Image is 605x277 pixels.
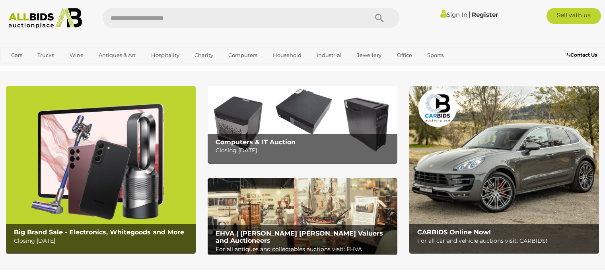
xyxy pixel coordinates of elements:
[189,49,218,62] a: Charity
[409,86,599,253] a: CARBIDS Online Now! CARBIDS Online Now! For all car and vehicle auctions visit: CARBIDS!
[4,8,86,29] img: Allbids.com.au
[208,178,397,254] a: EHVA | Evans Hastings Valuers and Auctioneers EHVA | [PERSON_NAME] [PERSON_NAME] Valuers and Auct...
[32,49,59,62] a: Trucks
[93,49,141,62] a: Antiques & Art
[440,11,467,18] a: Sign In
[567,52,597,58] b: Contact Us
[268,49,307,62] a: Household
[417,236,595,246] p: For all car and vehicle auctions visit: CARBIDS!
[223,49,263,62] a: Computers
[6,86,196,253] a: Big Brand Sale - Electronics, Whitegoods and More Big Brand Sale - Electronics, Whitegoods and Mo...
[567,51,599,59] a: Contact Us
[311,49,347,62] a: Industrial
[14,236,192,246] p: Closing [DATE]
[360,8,399,28] button: Search
[146,49,185,62] a: Hospitality
[417,228,491,236] b: CARBIDS Online Now!
[352,49,387,62] a: Jewellery
[216,230,383,244] b: EHVA | [PERSON_NAME] [PERSON_NAME] Valuers and Auctioneers
[6,86,196,253] img: Big Brand Sale - Electronics, Whitegoods and More
[216,138,296,146] b: Computers & IT Auction
[547,8,601,24] a: Sell with us
[409,86,599,253] img: CARBIDS Online Now!
[216,244,393,254] p: For all antiques and collectables auctions visit: EHVA
[208,178,397,254] img: EHVA | Evans Hastings Valuers and Auctioneers
[64,49,89,62] a: Wine
[6,49,27,62] a: Cars
[208,86,397,162] a: Computers & IT Auction Computers & IT Auction Closing [DATE]
[422,49,449,62] a: Sports
[208,86,397,162] img: Computers & IT Auction
[6,62,73,75] a: [GEOGRAPHIC_DATA]
[14,228,184,236] b: Big Brand Sale - Electronics, Whitegoods and More
[469,10,471,19] span: |
[216,145,393,155] p: Closing [DATE]
[472,11,498,18] a: Register
[392,49,417,62] a: Office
